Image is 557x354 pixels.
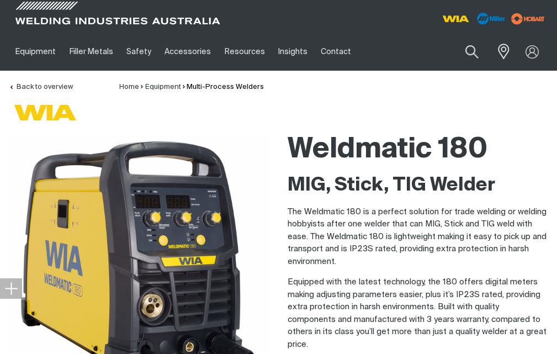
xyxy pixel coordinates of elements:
[9,33,413,71] nav: Main
[119,83,139,91] a: Home
[288,173,549,198] h2: MIG, Stick, TIG Welder
[218,33,272,71] a: Resources
[158,33,218,71] a: Accessories
[9,83,73,91] a: Back to overview
[4,282,18,295] img: hide socials
[119,82,264,93] nav: Breadcrumb
[120,33,158,71] a: Safety
[272,33,314,71] a: Insights
[187,83,264,91] a: Multi-Process Welders
[314,33,358,71] a: Contact
[9,33,62,71] a: Equipment
[145,83,181,91] a: Equipment
[288,206,549,268] p: The Weldmatic 180 is a perfect solution for trade welding or welding hobbyists after one welder t...
[508,10,548,27] img: miller
[453,39,491,65] button: Search products
[439,39,491,65] input: Product name or item number...
[62,33,119,71] a: Filler Metals
[288,132,549,168] h1: Weldmatic 180
[288,276,549,351] p: Equipped with the latest technology, the 180 offers digital meters making adjusting parameters ea...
